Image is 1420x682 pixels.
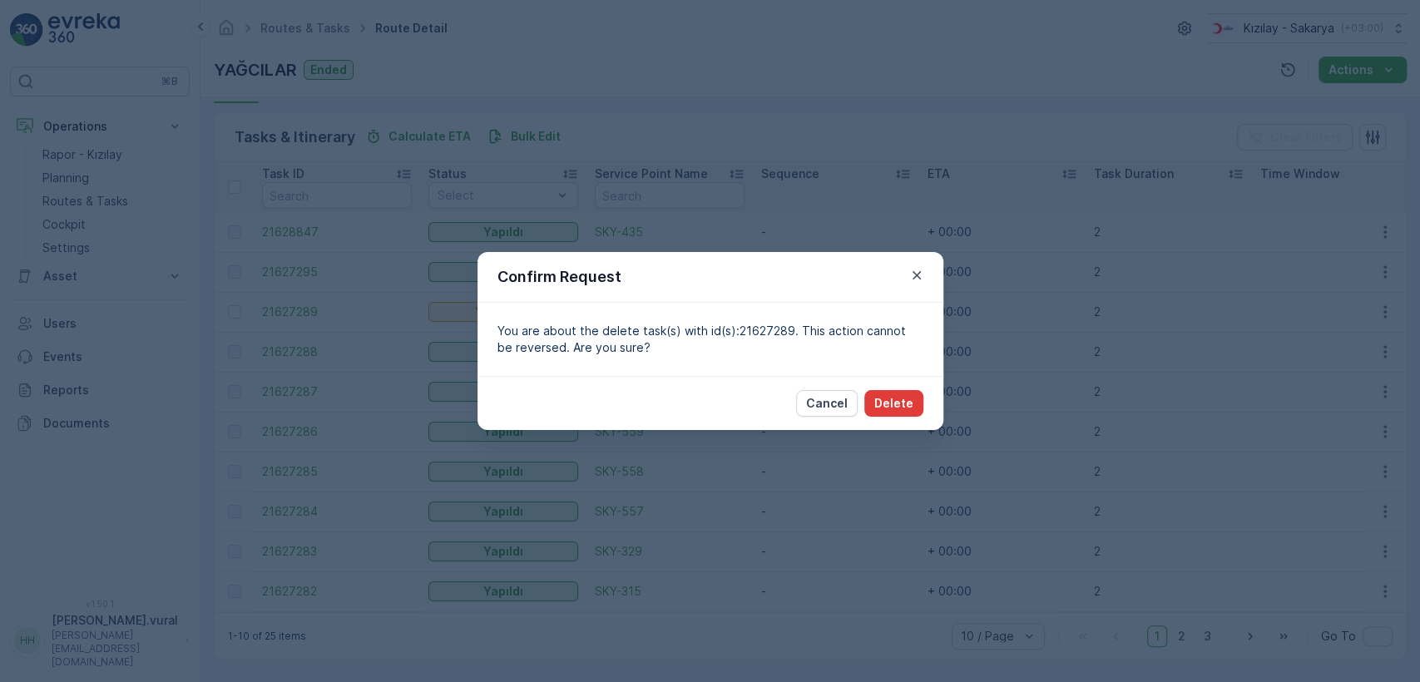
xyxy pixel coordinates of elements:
p: Cancel [806,395,848,412]
p: Confirm Request [497,265,621,289]
button: Delete [864,390,923,417]
p: Delete [874,395,913,412]
button: Cancel [796,390,858,417]
p: You are about the delete task(s) with id(s):21627289. This action cannot be reversed. Are you sure? [497,323,923,356]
